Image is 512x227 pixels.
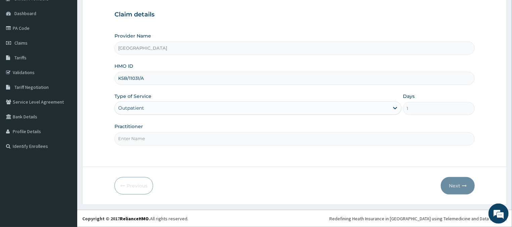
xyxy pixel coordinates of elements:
label: Provider Name [114,33,151,39]
strong: Copyright © 2017 . [82,216,150,222]
div: Outpatient [118,105,144,111]
label: Practitioner [114,123,143,130]
textarea: Type your message and hit 'Enter' [3,154,128,177]
button: Next [441,177,475,194]
label: Days [403,93,415,100]
h3: Claim details [114,11,475,18]
div: Redefining Heath Insurance in [GEOGRAPHIC_DATA] using Telemedicine and Data Science! [329,215,507,222]
span: Tariff Negotiation [14,84,49,90]
div: Chat with us now [35,38,113,46]
input: Enter HMO ID [114,72,475,85]
a: RelianceHMO [120,216,149,222]
label: Type of Service [114,93,151,100]
div: Minimize live chat window [110,3,126,19]
footer: All rights reserved. [77,210,512,227]
span: Dashboard [14,10,36,16]
img: d_794563401_company_1708531726252_794563401 [12,34,27,50]
span: Tariffs [14,55,27,61]
input: Enter Name [114,132,475,145]
span: We're online! [39,70,93,137]
span: Claims [14,40,28,46]
button: Previous [114,177,153,194]
label: HMO ID [114,63,133,69]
